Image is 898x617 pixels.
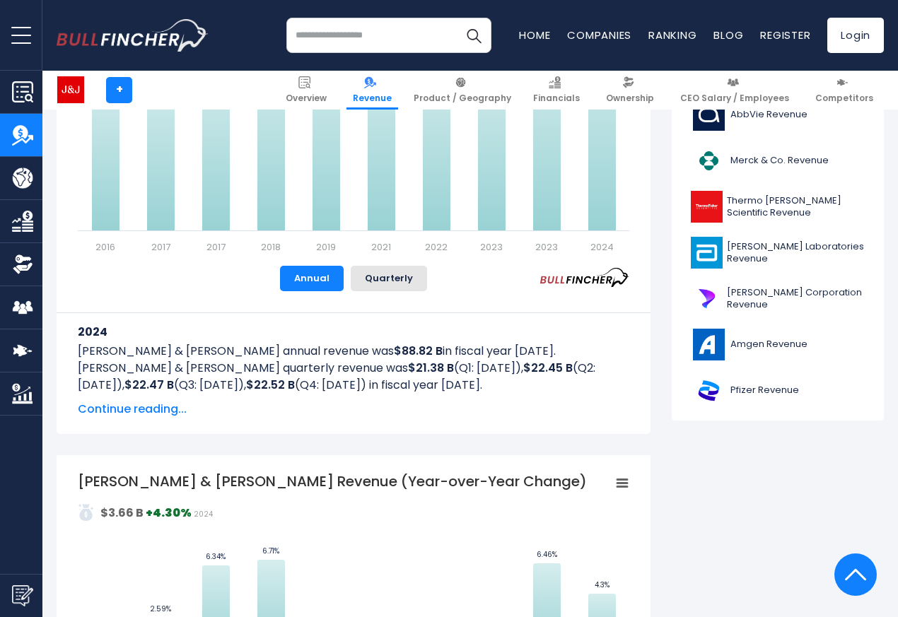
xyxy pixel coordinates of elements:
text: 2017 [206,240,226,254]
a: [PERSON_NAME] Corporation Revenue [682,279,873,318]
button: Annual [280,266,344,291]
text: 2023 [480,240,503,254]
img: addasd [78,504,95,521]
h3: 2024 [78,323,629,341]
img: ABBV logo [691,99,726,131]
a: Ranking [648,28,696,42]
a: Ownership [600,71,660,110]
a: Blog [713,28,743,42]
text: 2019 [316,240,336,254]
text: 6.34% [206,551,226,562]
b: $22.45 B [523,360,573,376]
a: Pfizer Revenue [682,371,873,410]
text: 6.46% [537,549,557,560]
span: Competitors [815,93,873,104]
span: Ownership [606,93,654,104]
a: + [106,77,132,103]
a: Competitors [809,71,880,110]
a: [PERSON_NAME] Laboratories Revenue [682,233,873,272]
img: JNJ logo [57,76,84,103]
tspan: [PERSON_NAME] & [PERSON_NAME] Revenue (Year-over-Year Change) [78,471,587,491]
text: 2022 [425,240,448,254]
strong: +4.30% [146,505,192,521]
b: $22.47 B [124,377,174,393]
span: Product / Geography [414,93,511,104]
a: Financials [527,71,586,110]
a: Companies [567,28,631,42]
a: CEO Salary / Employees [674,71,795,110]
text: 2023 [535,240,558,254]
b: $22.52 B [246,377,295,393]
img: MRK logo [691,145,726,177]
b: $21.38 B [408,360,454,376]
a: AbbVie Revenue [682,95,873,134]
text: 6.71% [262,546,279,556]
button: Search [456,18,491,53]
strong: $3.66 B [100,505,144,521]
img: AMGN logo [691,329,726,360]
text: 2021 [371,240,391,254]
text: 2017 [151,240,170,254]
p: [PERSON_NAME] & [PERSON_NAME] annual revenue was in fiscal year [DATE]. [78,343,629,360]
text: 2.59% [150,604,171,614]
img: bullfincher logo [57,19,209,52]
b: $88.82 B [394,343,443,359]
a: Overview [279,71,333,110]
span: Financials [533,93,580,104]
span: Revenue [353,93,392,104]
img: PFE logo [691,375,726,406]
a: Register [760,28,810,42]
a: Amgen Revenue [682,325,873,364]
a: Login [827,18,884,53]
img: ABT logo [691,237,723,269]
span: 2024 [194,509,213,519]
img: Ownership [12,254,33,275]
text: 2024 [590,240,614,254]
a: Merck & Co. Revenue [682,141,873,180]
button: Quarterly [351,266,427,291]
a: Home [519,28,550,42]
p: [PERSON_NAME] & [PERSON_NAME] quarterly revenue was (Q1: [DATE]), (Q2: [DATE]), (Q3: [DATE]), (Q4... [78,360,629,394]
a: Thermo [PERSON_NAME] Scientific Revenue [682,187,873,226]
text: 4.3% [595,580,610,590]
a: Go to homepage [57,19,209,52]
img: TMO logo [691,191,723,223]
text: 2018 [261,240,281,254]
span: Continue reading... [78,401,629,418]
a: Revenue [346,71,398,110]
span: Overview [286,93,327,104]
a: Product / Geography [407,71,518,110]
text: 2016 [95,240,115,254]
span: CEO Salary / Employees [680,93,789,104]
img: DHR logo [691,283,723,315]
